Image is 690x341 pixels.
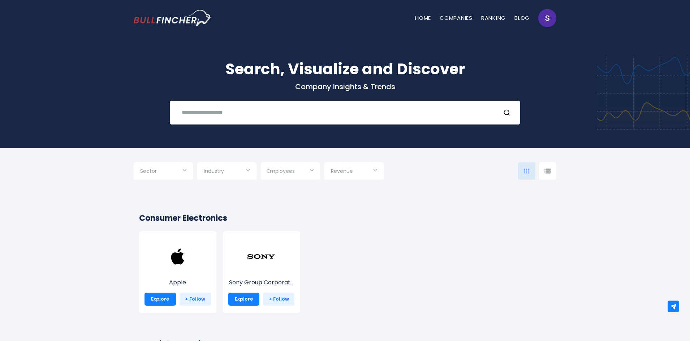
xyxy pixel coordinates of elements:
[267,168,295,174] span: Employees
[180,293,211,306] a: + Follow
[139,212,551,224] h2: Consumer Electronics
[228,293,260,306] a: Explore
[228,255,295,287] a: Sony Group Corporat...
[204,165,250,178] input: Selection
[145,293,176,306] a: Explore
[440,14,473,22] a: Companies
[134,10,212,26] img: Bullfincher logo
[524,169,530,174] img: icon-comp-grid.svg
[514,14,530,22] a: Blog
[204,168,224,174] span: Industry
[263,293,294,306] a: + Follow
[481,14,506,22] a: Ranking
[415,14,431,22] a: Home
[140,165,186,178] input: Selection
[544,169,551,174] img: icon-comp-list-view.svg
[134,82,556,91] p: Company Insights & Trends
[134,58,556,80] h1: Search, Visualize and Discover
[228,278,295,287] p: Sony Group Corporation
[134,10,211,26] a: Go to homepage
[503,108,513,117] button: Search
[267,165,314,178] input: Selection
[145,278,211,287] p: Apple
[145,255,211,287] a: Apple
[140,168,157,174] span: Sector
[163,242,192,271] img: AAPL.png
[331,168,353,174] span: Revenue
[247,242,276,271] img: SONY.png
[331,165,377,178] input: Selection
